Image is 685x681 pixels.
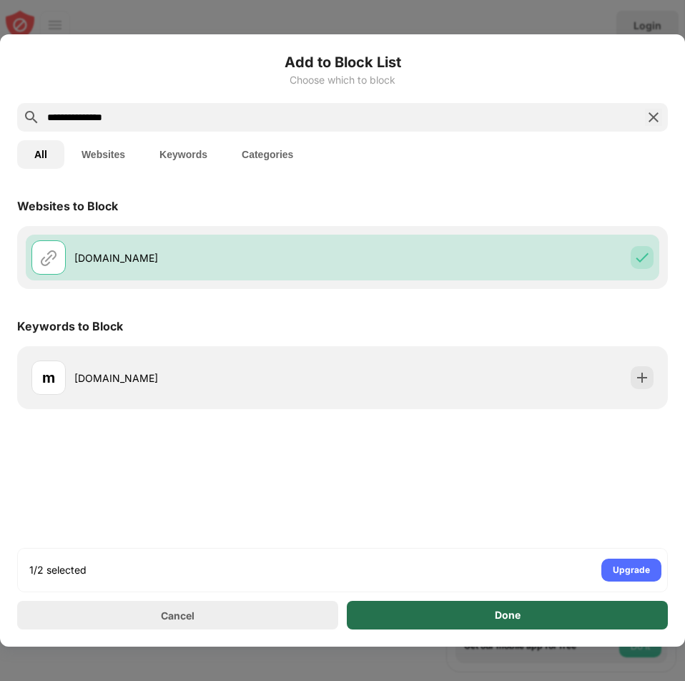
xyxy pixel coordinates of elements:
button: All [17,140,64,169]
img: search-close [645,109,662,126]
div: m [42,367,55,388]
img: search.svg [23,109,40,126]
button: Keywords [142,140,225,169]
button: Categories [225,140,310,169]
h6: Add to Block List [17,52,668,73]
div: Keywords to Block [17,319,123,333]
div: Websites to Block [17,199,118,213]
div: [DOMAIN_NAME] [74,371,342,386]
div: Upgrade [613,563,650,577]
button: Websites [64,140,142,169]
div: Done [495,609,521,621]
div: 1/2 selected [29,563,87,577]
div: [DOMAIN_NAME] [74,250,342,265]
div: Choose which to block [17,74,668,86]
img: url.svg [40,249,57,266]
div: Cancel [161,609,194,622]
